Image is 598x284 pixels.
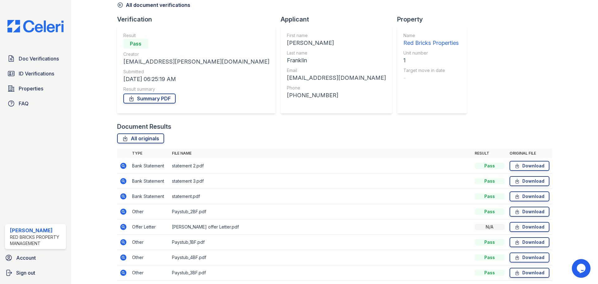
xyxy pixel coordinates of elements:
[287,67,386,74] div: Email
[403,67,459,74] div: Target move in date
[16,254,36,262] span: Account
[169,189,472,204] td: statement.pdf
[475,163,505,169] div: Pass
[169,265,472,281] td: Paystub_3BF.pdf
[130,174,169,189] td: Bank Statement
[475,239,505,245] div: Pass
[19,100,29,107] span: FAQ
[403,50,459,56] div: Unit number
[117,1,190,9] a: All document verifications
[19,70,54,77] span: ID Verifications
[16,269,35,277] span: Sign out
[130,250,169,265] td: Other
[510,268,549,278] a: Download
[475,209,505,215] div: Pass
[169,158,472,174] td: statement 2.pdf
[123,69,269,75] div: Submitted
[2,252,69,264] a: Account
[475,254,505,261] div: Pass
[475,224,505,230] div: N/A
[117,122,171,131] div: Document Results
[123,75,269,84] div: [DATE] 06:25:19 AM
[169,204,472,219] td: Paystub_2BF.pdf
[507,148,552,158] th: Original file
[123,32,269,39] div: Result
[287,39,386,47] div: [PERSON_NAME]
[403,32,459,39] div: Name
[403,39,459,47] div: Red Bricks Properties
[123,51,269,57] div: Creator
[123,57,269,66] div: [EMAIL_ADDRESS][PERSON_NAME][DOMAIN_NAME]
[2,20,69,32] img: CE_Logo_Blue-a8612792a0a2168367f1c8372b55b34899dd931a85d93a1a3d3e32e68fde9ad4.png
[10,234,64,247] div: Red Bricks Property Management
[287,74,386,82] div: [EMAIL_ADDRESS][DOMAIN_NAME]
[510,161,549,171] a: Download
[130,204,169,219] td: Other
[169,235,472,250] td: Paystub_1BF.pdf
[130,148,169,158] th: Type
[287,32,386,39] div: First name
[5,67,66,80] a: ID Verifications
[287,85,386,91] div: Phone
[5,97,66,110] a: FAQ
[287,56,386,65] div: Franklin
[5,82,66,95] a: Properties
[10,227,64,234] div: [PERSON_NAME]
[287,50,386,56] div: Last name
[475,178,505,184] div: Pass
[397,15,472,24] div: Property
[130,235,169,250] td: Other
[475,193,505,200] div: Pass
[19,55,59,62] span: Doc Verifications
[130,265,169,281] td: Other
[117,15,281,24] div: Verification
[510,222,549,232] a: Download
[281,15,397,24] div: Applicant
[130,189,169,204] td: Bank Statement
[169,174,472,189] td: statement 3.pdf
[510,237,549,247] a: Download
[403,56,459,65] div: 1
[123,39,148,49] div: Pass
[123,94,176,103] a: Summary PDF
[510,191,549,201] a: Download
[169,219,472,235] td: [PERSON_NAME] offer Letter.pdf
[130,158,169,174] td: Bank Statement
[510,253,549,262] a: Download
[169,250,472,265] td: Paystub_4BF.pdf
[19,85,43,92] span: Properties
[510,207,549,217] a: Download
[403,32,459,47] a: Name Red Bricks Properties
[5,52,66,65] a: Doc Verifications
[472,148,507,158] th: Result
[403,74,459,82] div: -
[130,219,169,235] td: Offer Letter
[475,270,505,276] div: Pass
[510,176,549,186] a: Download
[2,267,69,279] a: Sign out
[117,133,164,143] a: All originals
[572,259,592,278] iframe: chat widget
[287,91,386,100] div: [PHONE_NUMBER]
[123,86,269,92] div: Result summary
[169,148,472,158] th: File name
